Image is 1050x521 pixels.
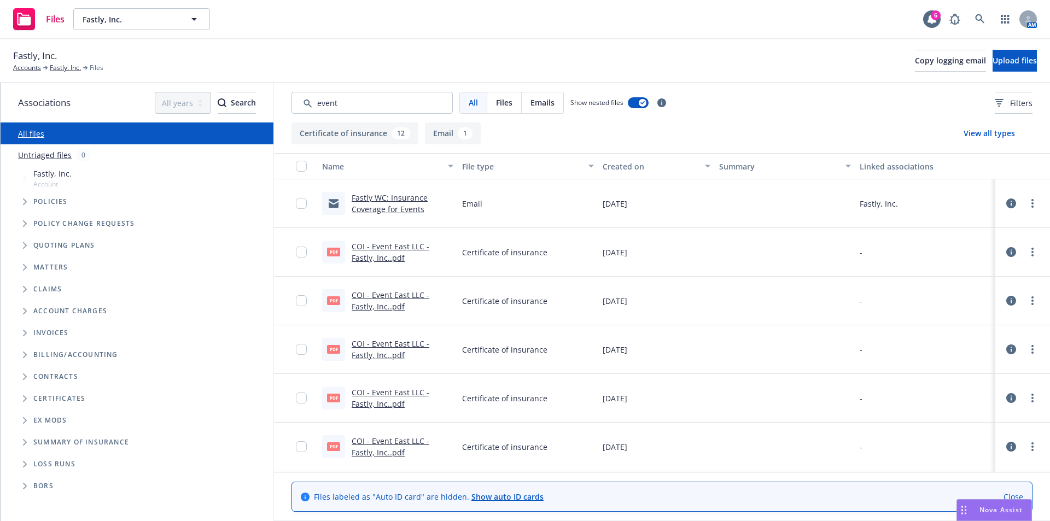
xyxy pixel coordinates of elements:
[915,55,986,66] span: Copy logging email
[946,122,1032,144] button: View all types
[33,308,107,314] span: Account charges
[860,393,862,404] div: -
[33,286,62,292] span: Claims
[322,161,441,172] div: Name
[33,439,129,446] span: Summary of insurance
[33,461,75,467] span: Loss Runs
[471,491,544,502] a: Show auto ID cards
[352,192,428,214] a: Fastly WC: Insurance Coverage for Events
[715,153,855,179] button: Summary
[603,441,627,453] span: [DATE]
[33,395,85,402] span: Certificates
[469,97,478,108] span: All
[462,247,547,258] span: Certificate of insurance
[1,344,273,497] div: Folder Tree Example
[598,153,715,179] button: Created on
[13,49,57,63] span: Fastly, Inc.
[291,122,418,144] button: Certificate of insurance
[993,55,1037,66] span: Upload files
[33,352,118,358] span: Billing/Accounting
[352,387,429,409] a: COI - Event East LLC - Fastly, Inc..pdf
[603,247,627,258] span: [DATE]
[1026,197,1039,210] a: more
[1026,440,1039,453] a: more
[462,344,547,355] span: Certificate of insurance
[50,63,81,73] a: Fastly, Inc.
[462,393,547,404] span: Certificate of insurance
[352,338,429,360] a: COI - Event East LLC - Fastly, Inc..pdf
[860,344,862,355] div: -
[18,128,44,139] a: All files
[1,166,273,344] div: Tree Example
[855,153,995,179] button: Linked associations
[296,161,307,172] input: Select all
[76,149,91,161] div: 0
[944,8,966,30] a: Report a Bug
[83,14,177,25] span: Fastly, Inc.
[603,161,699,172] div: Created on
[33,417,67,424] span: Ex Mods
[957,500,971,520] div: Drag to move
[915,50,986,72] button: Copy logging email
[931,10,941,20] div: 6
[462,295,547,307] span: Certificate of insurance
[318,153,458,179] button: Name
[9,4,69,34] a: Files
[73,8,210,30] button: Fastly, Inc.
[1026,294,1039,307] a: more
[993,50,1037,72] button: Upload files
[296,344,307,355] input: Toggle Row Selected
[296,247,307,257] input: Toggle Row Selected
[327,394,340,402] span: pdf
[327,248,340,256] span: pdf
[603,295,627,307] span: [DATE]
[33,198,68,205] span: Policies
[995,92,1032,114] button: Filters
[327,442,340,450] span: pdf
[1026,343,1039,356] a: more
[218,92,256,114] button: SearchSearch
[33,330,69,336] span: Invoices
[860,247,862,258] div: -
[860,295,862,307] div: -
[1004,491,1023,502] a: Close
[352,241,429,263] a: COI - Event East LLC - Fastly, Inc..pdf
[496,97,512,108] span: Files
[33,220,135,227] span: Policy change requests
[392,127,410,139] div: 12
[90,63,103,73] span: Files
[1026,245,1039,259] a: more
[462,441,547,453] span: Certificate of insurance
[46,15,65,24] span: Files
[18,96,71,110] span: Associations
[425,122,481,144] button: Email
[327,345,340,353] span: pdf
[603,198,627,209] span: [DATE]
[603,393,627,404] span: [DATE]
[956,499,1032,521] button: Nova Assist
[860,441,862,453] div: -
[979,505,1023,514] span: Nova Assist
[33,179,72,189] span: Account
[860,161,991,172] div: Linked associations
[296,393,307,403] input: Toggle Row Selected
[291,92,453,114] input: Search by keyword...
[218,92,256,113] div: Search
[33,264,68,271] span: Matters
[570,98,623,107] span: Show nested files
[296,198,307,209] input: Toggle Row Selected
[530,97,555,108] span: Emails
[13,63,41,73] a: Accounts
[296,441,307,452] input: Toggle Row Selected
[33,168,72,179] span: Fastly, Inc.
[352,436,429,458] a: COI - Event East LLC - Fastly, Inc..pdf
[1010,97,1032,109] span: Filters
[603,344,627,355] span: [DATE]
[352,290,429,312] a: COI - Event East LLC - Fastly, Inc..pdf
[719,161,838,172] div: Summary
[860,198,898,209] div: Fastly, Inc.
[969,8,991,30] a: Search
[994,8,1016,30] a: Switch app
[33,373,78,380] span: Contracts
[33,242,95,249] span: Quoting plans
